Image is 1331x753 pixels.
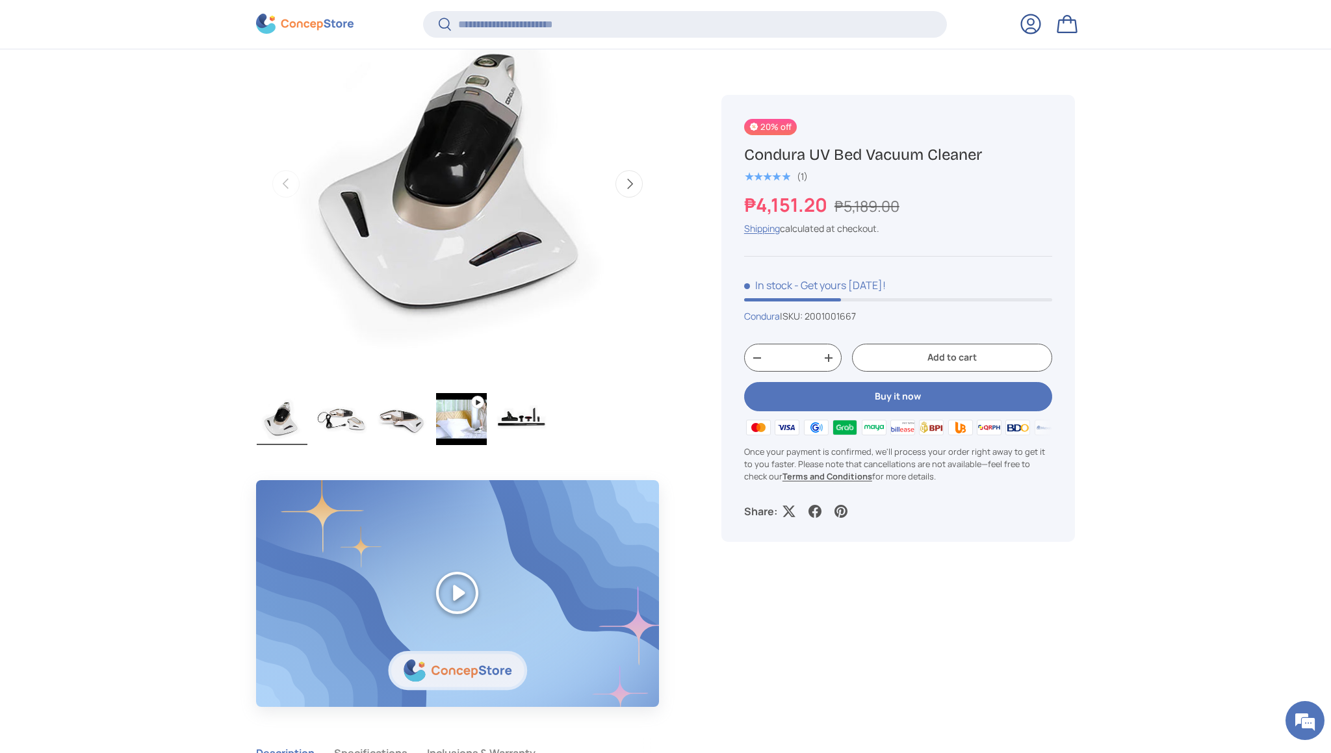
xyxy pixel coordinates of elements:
img: gcash [802,418,831,437]
p: Share: [744,504,777,519]
textarea: Type your message and hit 'Enter' [6,355,248,400]
img: master [744,418,773,437]
span: We're online! [75,164,179,295]
p: - Get yours [DATE]! [794,278,886,292]
img: maya [859,418,888,437]
strong: ₱4,151.20 [744,192,831,218]
span: In stock [744,278,792,292]
img: qrph [975,418,1003,437]
img: billease [888,418,917,437]
span: 2001001667 [805,310,856,322]
img: Condura UV Bed Vacuum Cleaner [317,393,367,445]
div: (1) [797,172,808,181]
img: ConcepStore [256,14,354,34]
img: ubp [946,418,974,437]
span: SKU: [782,310,803,322]
img: visa [773,418,801,437]
p: Once your payment is confirmed, we'll process your order right away to get it to you faster. Plea... [744,446,1052,483]
img: metrobank [1033,418,1061,437]
button: Add to cart [852,344,1052,372]
a: Condura [744,310,780,322]
a: 5.0 out of 5.0 stars (1) [744,168,808,183]
div: Minimize live chat window [213,6,244,38]
img: grabpay [831,418,859,437]
div: 5.0 out of 5.0 stars [744,171,790,183]
div: Chat with us now [68,73,218,90]
img: bdo [1003,418,1032,437]
button: Buy it now [744,382,1052,411]
img: Condura UV Bed Vacuum Cleaner [496,393,547,445]
h1: Condura UV Bed Vacuum Cleaner [744,145,1052,165]
div: calculated at checkout. [744,222,1052,235]
img: condura-uv-bed-vacuum-cleaner-youtube-demo-video-concepstore [436,393,487,445]
img: Condura UV Bed Vacuum Cleaner [376,393,427,445]
img: bpi [917,418,946,437]
span: | [780,310,856,322]
span: ★★★★★ [744,170,790,183]
s: ₱5,189.00 [834,196,899,216]
a: Shipping [744,222,780,235]
img: Condura UV Bed Vacuum Cleaner [257,393,307,445]
span: 20% off [744,119,797,135]
a: Terms and Conditions [782,470,872,482]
